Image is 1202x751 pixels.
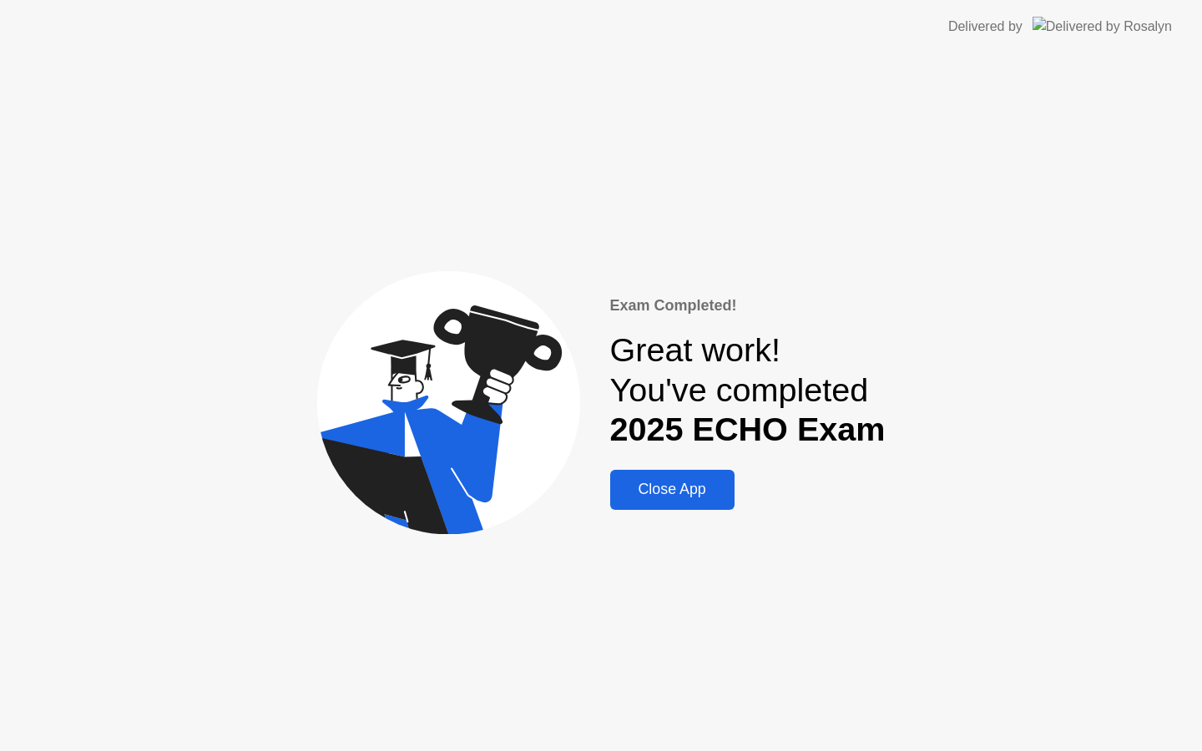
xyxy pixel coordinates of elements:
[948,17,1023,37] div: Delivered by
[615,481,730,498] div: Close App
[610,295,886,317] div: Exam Completed!
[610,330,886,450] div: Great work! You've completed
[610,411,886,447] b: 2025 ECHO Exam
[1033,17,1172,36] img: Delivered by Rosalyn
[610,470,735,510] button: Close App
